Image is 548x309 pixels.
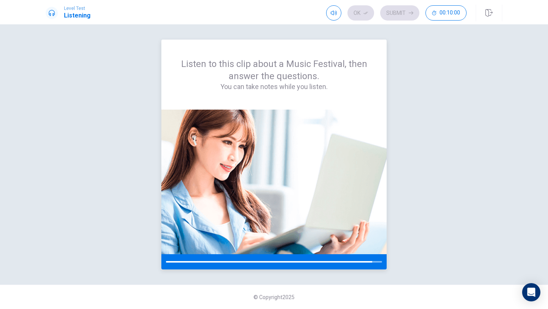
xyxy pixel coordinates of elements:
[425,5,467,21] button: 00:10:00
[440,10,460,16] span: 00:10:00
[180,58,368,91] div: Listen to this clip about a Music Festival, then answer the questions.
[64,11,91,20] h1: Listening
[253,294,295,300] span: © Copyright 2025
[522,283,540,301] div: Open Intercom Messenger
[161,110,387,254] img: passage image
[180,82,368,91] h4: You can take notes while you listen.
[64,6,91,11] span: Level Test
